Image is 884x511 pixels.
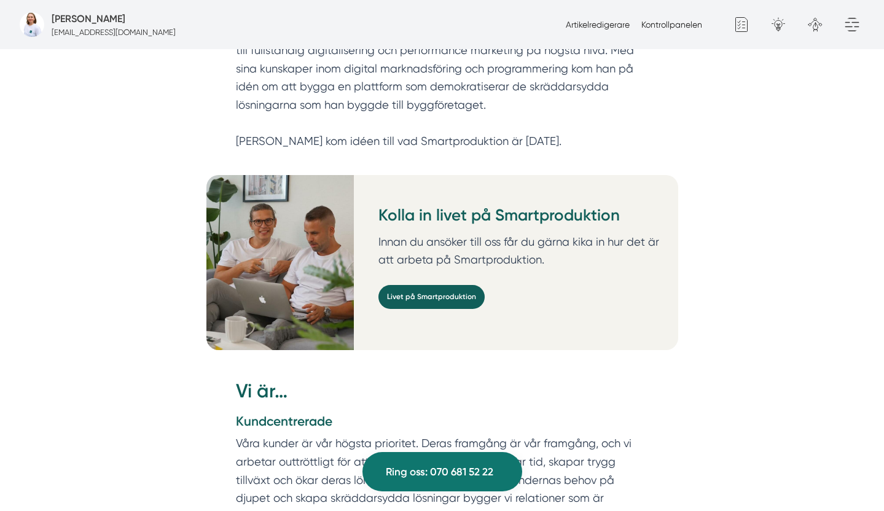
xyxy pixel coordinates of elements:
[362,452,522,491] a: Ring oss: 070 681 52 22
[236,4,649,150] p: [PERSON_NAME], som grundade Smartproduktion kom till insikten när han var med och skalade upp ett...
[386,464,493,480] span: Ring oss: 070 681 52 22
[52,26,176,38] p: [EMAIL_ADDRESS][DOMAIN_NAME]
[52,11,125,26] h5: Administratör
[20,12,44,37] img: bild-pa-smartproduktion-webbyraer-i-borlange.jpg
[641,20,702,29] a: Kontrollpanelen
[206,175,354,350] img: Personal på Smartproduktion
[378,285,485,309] a: Livet på Smartproduktion
[378,233,668,269] p: Innan du ansöker till oss får du gärna kika in hur det är att arbeta på Smartproduktion.
[236,413,332,429] strong: Kundcentrerade
[236,378,649,412] h2: Vi är…
[566,20,630,29] a: Artikelredigerare
[378,205,668,233] h3: Kolla in livet på Smartproduktion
